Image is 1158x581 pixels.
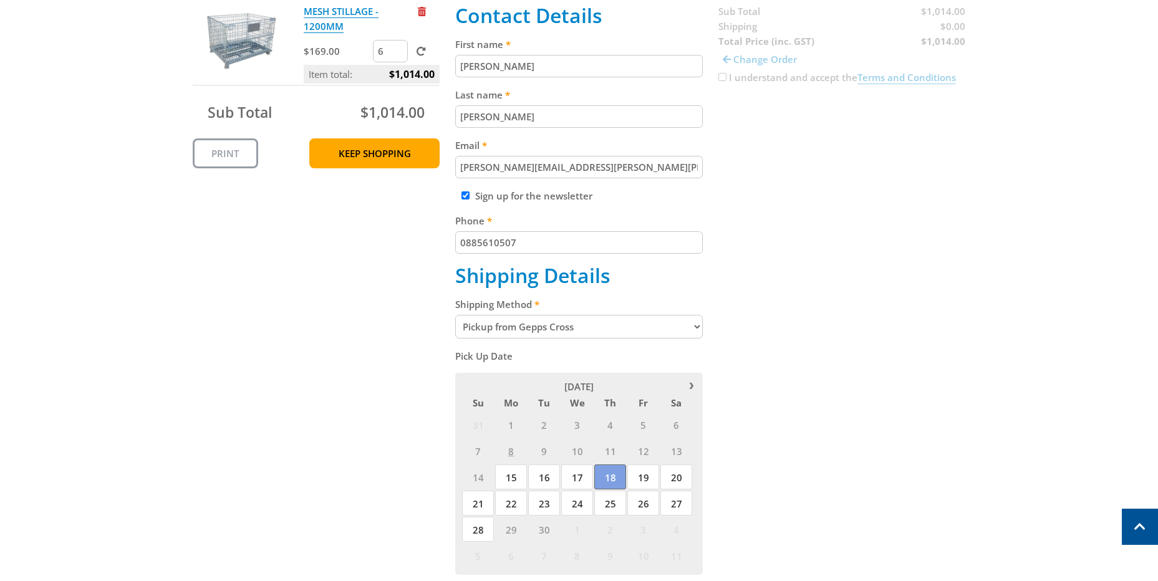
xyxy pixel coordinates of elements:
[495,491,527,516] span: 22
[528,438,560,463] span: 9
[455,138,703,153] label: Email
[561,491,593,516] span: 24
[304,65,440,84] p: Item total:
[304,44,370,59] p: $169.00
[528,543,560,568] span: 7
[389,65,435,84] span: $1,014.00
[561,543,593,568] span: 8
[627,464,659,489] span: 19
[660,395,692,411] span: Sa
[495,395,527,411] span: Mo
[495,517,527,542] span: 29
[193,138,258,168] a: Print
[455,213,703,228] label: Phone
[455,297,703,312] label: Shipping Method
[455,315,703,339] select: Please select a shipping method.
[528,412,560,437] span: 2
[495,438,527,463] span: 8
[495,543,527,568] span: 6
[462,395,494,411] span: Su
[561,395,593,411] span: We
[455,156,703,178] input: Please enter your email address.
[627,438,659,463] span: 12
[495,412,527,437] span: 1
[495,464,527,489] span: 15
[627,395,659,411] span: Fr
[455,37,703,52] label: First name
[304,5,379,33] a: MESH STILLAGE - 1200MM
[561,464,593,489] span: 17
[462,543,494,568] span: 5
[594,412,626,437] span: 4
[561,517,593,542] span: 1
[564,380,594,393] span: [DATE]
[455,55,703,77] input: Please enter your first name.
[528,464,560,489] span: 16
[208,102,272,122] span: Sub Total
[205,4,279,79] img: MESH STILLAGE - 1200MM
[455,348,703,363] label: Pick Up Date
[627,412,659,437] span: 5
[455,264,703,287] h2: Shipping Details
[627,517,659,542] span: 3
[594,438,626,463] span: 11
[455,105,703,128] input: Please enter your last name.
[528,395,560,411] span: Tu
[660,412,692,437] span: 6
[462,412,494,437] span: 31
[594,395,626,411] span: Th
[462,464,494,489] span: 14
[462,491,494,516] span: 21
[462,517,494,542] span: 28
[660,543,692,568] span: 11
[660,464,692,489] span: 20
[455,231,703,254] input: Please enter your telephone number.
[462,438,494,463] span: 7
[561,438,593,463] span: 10
[360,102,425,122] span: $1,014.00
[561,412,593,437] span: 3
[418,5,426,17] a: Remove from cart
[309,138,440,168] a: Keep Shopping
[627,491,659,516] span: 26
[594,464,626,489] span: 18
[660,517,692,542] span: 4
[660,438,692,463] span: 13
[627,543,659,568] span: 10
[594,491,626,516] span: 25
[594,517,626,542] span: 2
[475,190,592,202] label: Sign up for the newsletter
[660,491,692,516] span: 27
[455,4,703,27] h2: Contact Details
[528,491,560,516] span: 23
[594,543,626,568] span: 9
[455,87,703,102] label: Last name
[528,517,560,542] span: 30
